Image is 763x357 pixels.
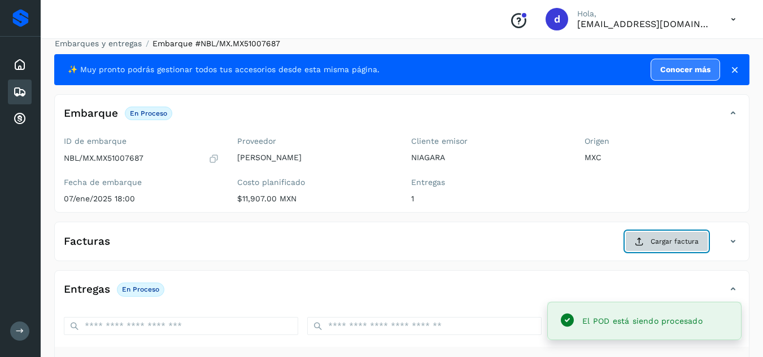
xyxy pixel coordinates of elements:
[152,39,280,48] span: Embarque #NBL/MX.MX51007687
[411,153,566,162] p: NIAGARA
[411,136,566,146] label: Cliente emisor
[582,316,703,325] span: El POD está siendo procesado
[64,153,143,163] p: NBL/MX.MX51007687
[411,194,566,204] p: 1
[577,19,713,29] p: daniel3129@outlook.com
[64,194,219,204] p: 07/ene/2025 18:00
[55,104,749,132] div: EmbarqueEn proceso
[64,107,118,120] h4: Embarque
[237,194,393,204] p: $11,907.00 MXN
[237,178,393,187] label: Costo planificado
[122,285,159,293] p: En proceso
[577,9,713,19] p: Hola,
[237,153,393,162] p: [PERSON_NAME]
[54,38,749,50] nav: breadcrumb
[651,59,720,81] a: Conocer más
[64,136,219,146] label: ID de embarque
[625,231,708,252] button: Cargar factura
[68,64,380,76] span: ✨ Muy pronto podrás gestionar todos tus accesorios desde esta misma página.
[8,107,32,131] div: Cuentas por cobrar
[130,109,167,117] p: En proceso
[55,280,749,308] div: EntregasEn proceso
[8,52,32,77] div: Inicio
[8,80,32,104] div: Embarques
[585,136,740,146] label: Origen
[64,178,219,187] label: Fecha de embarque
[64,283,110,296] h4: Entregas
[55,39,142,48] a: Embarques y entregas
[585,153,740,162] p: MXC
[64,235,110,248] h4: Facturas
[411,178,566,187] label: Entregas
[55,231,749,261] div: FacturasCargar factura
[651,236,699,246] span: Cargar factura
[237,136,393,146] label: Proveedor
